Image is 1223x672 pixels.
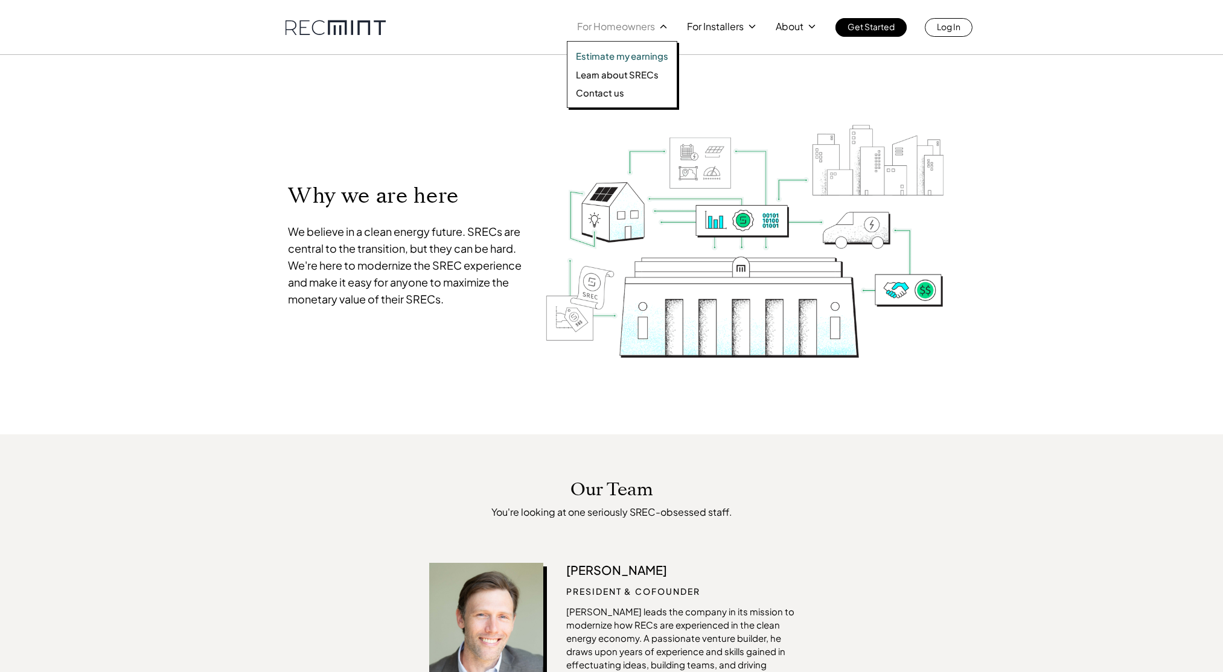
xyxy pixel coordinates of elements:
[835,18,907,37] a: Get Started
[576,87,624,99] p: Contact us
[570,480,653,500] p: Our Team
[288,182,525,209] p: Why we are here
[288,223,525,308] p: We believe in a clean energy future. SRECs are central to the transition, but they can be hard. W...
[576,69,658,81] p: Learn about SRECs
[566,585,794,598] p: President & Cofounder
[577,18,655,35] p: For Homeowners
[429,506,794,518] p: You're looking at one seriously SREC-obsessed staff.
[848,18,895,35] p: Get Started
[576,87,668,99] a: Contact us
[576,69,668,81] a: Learn about SRECs
[925,18,972,37] a: Log In
[566,563,794,577] p: [PERSON_NAME]
[776,18,803,35] p: About
[687,18,744,35] p: For Installers
[937,18,960,35] p: Log In
[576,50,668,62] a: Estimate my earnings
